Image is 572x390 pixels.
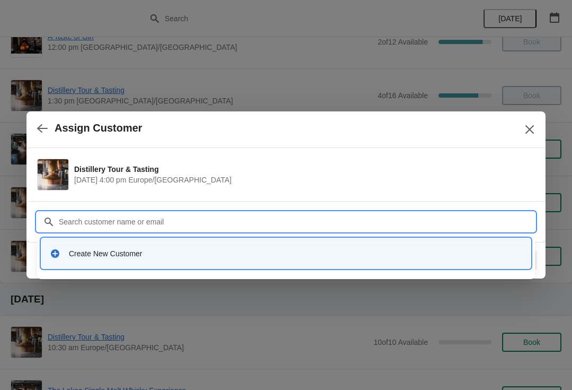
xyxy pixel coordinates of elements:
input: Search customer name or email [58,212,535,231]
span: [DATE] 4:00 pm Europe/[GEOGRAPHIC_DATA] [74,175,530,185]
div: Create New Customer [69,248,522,259]
img: Distillery Tour & Tasting | | September 27 | 4:00 pm Europe/London [38,159,68,190]
button: Close [520,120,539,139]
span: Distillery Tour & Tasting [74,164,530,175]
h2: Assign Customer [55,122,142,134]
